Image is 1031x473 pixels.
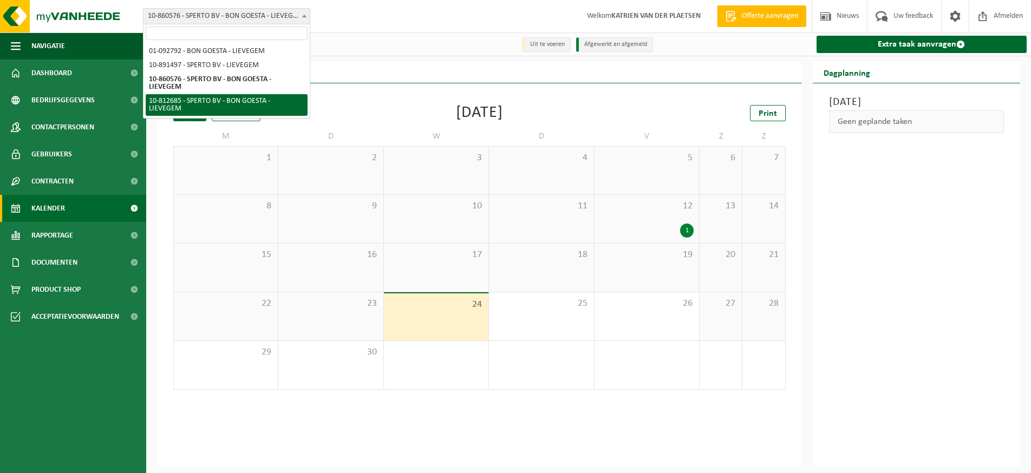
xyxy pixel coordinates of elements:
span: 21 [748,249,779,261]
span: Dashboard [31,60,72,87]
span: Acceptatievoorwaarden [31,303,119,330]
span: Rapportage [31,222,73,249]
a: Offerte aanvragen [717,5,806,27]
li: 10-891497 - SPERTO BV - LIEVEGEM [146,58,308,73]
span: 26 [600,298,694,310]
span: 17 [389,249,483,261]
span: 10 [389,200,483,212]
span: 15 [179,249,272,261]
div: Geen geplande taken [829,110,1004,133]
span: 14 [748,200,779,212]
div: Vandaag [212,105,260,121]
span: Documenten [31,249,77,276]
span: 22 [179,298,272,310]
span: 1 [179,152,272,164]
span: 20 [705,249,736,261]
span: 2 [284,152,377,164]
td: M [173,127,278,146]
strong: KATRIEN VAN DER PLAETSEN [611,12,701,20]
span: 19 [600,249,694,261]
div: 1 [680,224,694,238]
span: 27 [705,298,736,310]
span: 7 [748,152,779,164]
span: 6 [705,152,736,164]
a: Print [750,105,786,121]
li: 10-860576 - SPERTO BV - BON GOESTA - LIEVEGEM [146,73,308,94]
span: Bedrijfsgegevens [31,87,95,114]
div: [DATE] [456,105,503,121]
li: Afgewerkt en afgemeld [576,37,653,52]
span: 9 [284,200,377,212]
span: Contracten [31,168,74,195]
li: 10-812685 - SPERTO BV - BON GOESTA - LIEVEGEM [146,94,308,116]
span: Kalender [31,195,65,222]
span: 16 [284,249,377,261]
span: Offerte aanvragen [739,11,801,22]
span: Product Shop [31,276,81,303]
span: 29 [179,346,272,358]
h3: [DATE] [829,94,1004,110]
span: 12 [600,200,694,212]
span: Gebruikers [31,141,72,168]
td: D [278,127,383,146]
span: 28 [748,298,779,310]
span: 30 [284,346,377,358]
span: 18 [494,249,588,261]
span: 3 [389,152,483,164]
span: Navigatie [31,32,65,60]
td: Z [742,127,785,146]
span: 8 [179,200,272,212]
span: 23 [284,298,377,310]
li: Uit te voeren [522,37,571,52]
span: 11 [494,200,588,212]
span: 25 [494,298,588,310]
span: 13 [705,200,736,212]
span: 10-860576 - SPERTO BV - BON GOESTA - LIEVEGEM [143,8,310,24]
td: W [384,127,489,146]
a: Extra taak aanvragen [817,36,1027,53]
span: Print [759,109,777,118]
span: 10-860576 - SPERTO BV - BON GOESTA - LIEVEGEM [143,9,310,24]
span: 24 [389,299,483,311]
td: Z [700,127,742,146]
span: 5 [600,152,694,164]
h2: Dagplanning [813,62,881,83]
td: V [595,127,700,146]
span: Contactpersonen [31,114,94,141]
li: 01-092792 - BON GOESTA - LIEVEGEM [146,44,308,58]
td: D [489,127,594,146]
span: 4 [494,152,588,164]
